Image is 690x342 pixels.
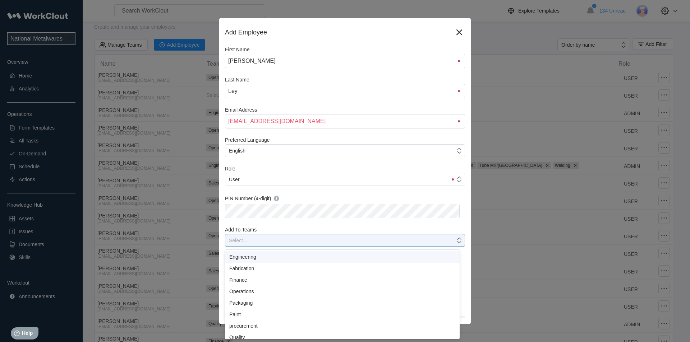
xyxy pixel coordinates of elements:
[225,84,465,98] input: Last Name
[225,54,465,68] input: First Name
[229,277,455,283] div: Finance
[229,238,247,243] div: Select...
[229,323,455,329] div: procurement
[225,29,454,36] div: Add Employee
[229,334,455,340] div: Quality
[225,195,465,204] label: PIN Number (4-digit)
[229,300,455,306] div: Packaging
[225,166,465,173] label: Role
[225,137,465,144] label: Preferred Language
[225,107,465,114] label: Email Address
[225,227,465,234] label: Add To Teams
[229,311,455,317] div: Paint
[229,266,455,271] div: Fabrication
[229,148,245,154] div: English
[229,177,240,182] div: User
[225,114,465,128] input: Enter your email
[229,254,455,260] div: Engineering
[225,77,465,84] label: Last Name
[225,47,465,54] label: First Name
[229,289,455,294] div: Operations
